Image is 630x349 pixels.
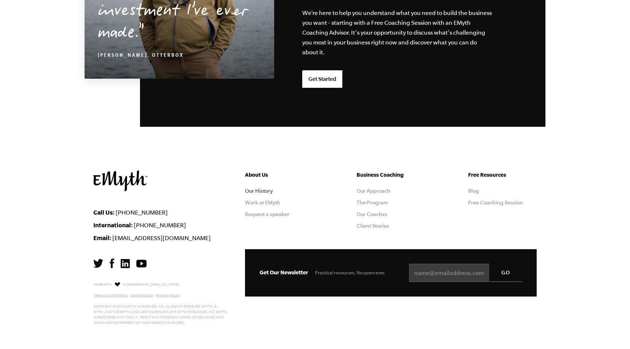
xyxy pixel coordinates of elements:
[468,188,479,194] a: Blog
[260,269,308,275] span: Get Our Newsletter
[409,264,522,282] input: name@emailaddress.com
[468,200,523,205] a: Free Coaching Session
[94,294,128,297] a: Terms & Conditions
[357,223,389,229] a: Client Stories
[245,200,280,205] a: Work at EMyth
[130,294,153,297] a: Cookie Policy
[116,209,168,216] a: [PHONE_NUMBER]
[98,53,184,59] cite: [PERSON_NAME], OtterBox
[115,282,120,287] img: Love
[315,270,385,275] span: Practical resources. No spam ever.
[93,221,133,228] strong: International:
[156,294,180,297] a: Privacy Policy
[134,222,186,228] a: [PHONE_NUMBER]
[245,188,273,194] a: Our History
[594,314,630,349] div: Chat-Widget
[110,259,114,268] img: Facebook
[357,211,388,217] a: Our Coaches
[93,259,103,268] img: Twitter
[468,170,537,179] h5: Free Resources
[93,234,111,241] strong: Email:
[245,211,289,217] a: Request a speaker
[489,264,522,281] input: GO
[121,259,130,268] img: LinkedIn
[357,188,390,194] a: Our Approach
[302,8,493,57] p: We’re here to help you understand what you need to build the business you want - starting with a ...
[302,70,342,88] a: Get Started
[94,281,227,326] p: Made with in [GEOGRAPHIC_DATA], [US_STATE]. Copyright © 2025 E-Myth Worldwide, Inc. All rights re...
[594,314,630,349] iframe: Chat Widget
[112,235,211,241] a: [EMAIL_ADDRESS][DOMAIN_NAME]
[357,200,388,205] a: The Program
[136,260,147,267] img: YouTube
[357,170,425,179] h5: Business Coaching
[245,170,314,179] h5: About Us
[93,170,147,191] img: EMyth
[93,209,114,216] strong: Call Us:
